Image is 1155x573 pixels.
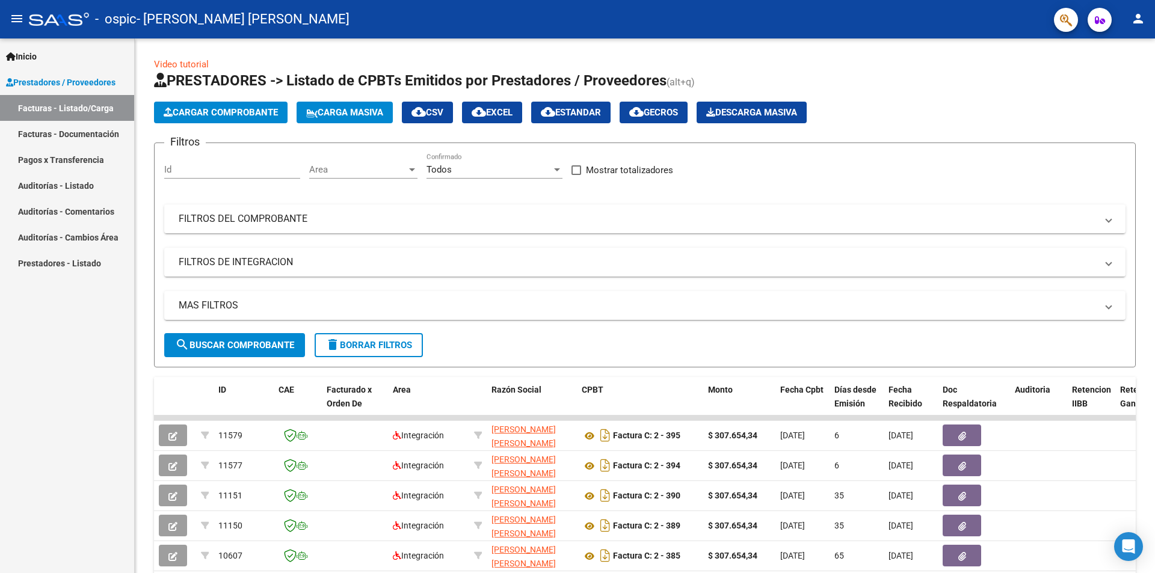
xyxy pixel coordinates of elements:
mat-panel-title: FILTROS DE INTEGRACION [179,256,1097,269]
div: 27287221652 [491,423,572,448]
span: 35 [834,521,844,530]
span: EXCEL [472,107,513,118]
div: 27287221652 [491,483,572,508]
datatable-header-cell: Auditoria [1010,377,1067,430]
datatable-header-cell: Doc Respaldatoria [938,377,1010,430]
strong: Factura C: 2 - 385 [613,551,680,561]
mat-icon: cloud_download [541,105,555,119]
span: [DATE] [889,551,913,560]
span: Estandar [541,107,601,118]
span: Doc Respaldatoria [943,385,997,408]
datatable-header-cell: Fecha Recibido [884,377,938,430]
span: 11577 [218,461,242,470]
span: [DATE] [780,521,805,530]
span: Días desde Emisión [834,385,876,408]
span: Todos [427,164,452,175]
datatable-header-cell: Area [388,377,469,430]
i: Descargar documento [597,486,613,505]
button: Gecros [620,102,688,123]
span: ID [218,385,226,394]
strong: Factura C: 2 - 395 [613,431,680,441]
span: [PERSON_NAME] [PERSON_NAME] [491,485,556,508]
span: [DATE] [889,461,913,470]
datatable-header-cell: Retencion IIBB [1067,377,1115,430]
span: Auditoria [1015,385,1050,394]
span: - [PERSON_NAME] [PERSON_NAME] [137,6,350,32]
button: CSV [402,102,453,123]
i: Descargar documento [597,456,613,475]
span: Fecha Recibido [889,385,922,408]
span: Area [393,385,411,394]
span: Integración [393,491,444,500]
span: Cargar Comprobante [164,107,278,118]
span: CAE [279,385,294,394]
strong: Factura C: 2 - 389 [613,521,680,531]
datatable-header-cell: Monto [703,377,775,430]
mat-expansion-panel-header: FILTROS DE INTEGRACION [164,248,1126,277]
span: [DATE] [780,431,805,440]
datatable-header-cell: Fecha Cpbt [775,377,830,430]
span: Borrar Filtros [325,340,412,351]
button: Borrar Filtros [315,333,423,357]
span: Buscar Comprobante [175,340,294,351]
span: 10607 [218,551,242,560]
span: Mostrar totalizadores [586,163,673,177]
button: Buscar Comprobante [164,333,305,357]
a: Video tutorial [154,59,209,70]
span: Integración [393,551,444,560]
span: 65 [834,551,844,560]
span: PRESTADORES -> Listado de CPBTs Emitidos por Prestadores / Proveedores [154,72,667,89]
strong: $ 307.654,34 [708,491,757,500]
span: (alt+q) [667,76,695,88]
span: [PERSON_NAME] [PERSON_NAME] [491,424,556,448]
span: Facturado x Orden De [327,385,372,408]
mat-panel-title: MAS FILTROS [179,299,1097,312]
mat-icon: cloud_download [629,105,644,119]
span: [DATE] [780,461,805,470]
datatable-header-cell: CPBT [577,377,703,430]
mat-icon: person [1131,11,1145,26]
span: [PERSON_NAME] [PERSON_NAME] [491,545,556,568]
div: 27287221652 [491,543,572,568]
span: Descarga Masiva [706,107,797,118]
span: [PERSON_NAME] [PERSON_NAME] [491,515,556,538]
div: Open Intercom Messenger [1114,532,1143,561]
mat-icon: cloud_download [472,105,486,119]
datatable-header-cell: ID [214,377,274,430]
i: Descargar documento [597,426,613,445]
span: 11579 [218,431,242,440]
span: [DATE] [889,521,913,530]
span: 11150 [218,521,242,530]
mat-icon: cloud_download [411,105,426,119]
button: Cargar Comprobante [154,102,288,123]
span: Monto [708,385,733,394]
span: [DATE] [889,431,913,440]
mat-icon: delete [325,337,340,352]
span: 11151 [218,491,242,500]
h3: Filtros [164,133,206,150]
span: Integración [393,431,444,440]
span: Carga Masiva [306,107,383,118]
datatable-header-cell: CAE [274,377,322,430]
span: Gecros [629,107,678,118]
span: Fecha Cpbt [780,385,824,394]
button: Descarga Masiva [697,102,807,123]
mat-icon: menu [10,11,24,26]
i: Descargar documento [597,546,613,565]
span: CSV [411,107,443,118]
mat-icon: search [175,337,189,352]
strong: $ 307.654,34 [708,461,757,470]
span: [DATE] [889,491,913,500]
strong: Factura C: 2 - 390 [613,491,680,501]
i: Descargar documento [597,516,613,535]
div: 27287221652 [491,453,572,478]
span: [DATE] [780,551,805,560]
span: [DATE] [780,491,805,500]
mat-panel-title: FILTROS DEL COMPROBANTE [179,212,1097,225]
span: Area [309,164,407,175]
strong: $ 307.654,34 [708,551,757,560]
strong: $ 307.654,34 [708,431,757,440]
div: 27287221652 [491,513,572,538]
span: 6 [834,461,839,470]
strong: Factura C: 2 - 394 [613,461,680,471]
